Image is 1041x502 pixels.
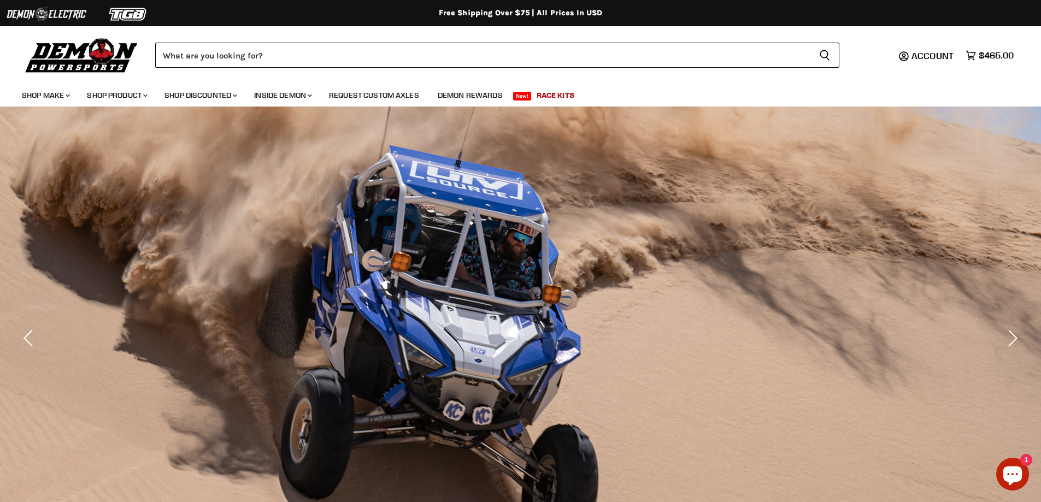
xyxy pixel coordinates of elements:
a: Inside Demon [246,84,319,107]
div: Free Shipping Over $75 | All Prices In USD [84,8,958,18]
form: Product [155,43,839,68]
button: Next [1000,327,1022,349]
a: Shop Make [14,84,77,107]
button: Search [810,43,839,68]
span: New! [513,92,532,101]
a: Request Custom Axles [321,84,427,107]
span: $465.00 [979,50,1014,61]
img: TGB Logo 2 [87,4,169,25]
a: Demon Rewards [430,84,511,107]
button: Previous [19,327,41,349]
ul: Main menu [14,80,1011,107]
span: Account [911,50,954,61]
a: Shop Product [79,84,154,107]
input: Search [155,43,810,68]
img: Demon Powersports [22,36,142,74]
a: $465.00 [960,48,1019,63]
a: Race Kits [528,84,583,107]
inbox-online-store-chat: Shopify online store chat [993,458,1032,493]
a: Account [907,51,960,61]
img: Demon Electric Logo 2 [5,4,87,25]
a: Shop Discounted [156,84,244,107]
